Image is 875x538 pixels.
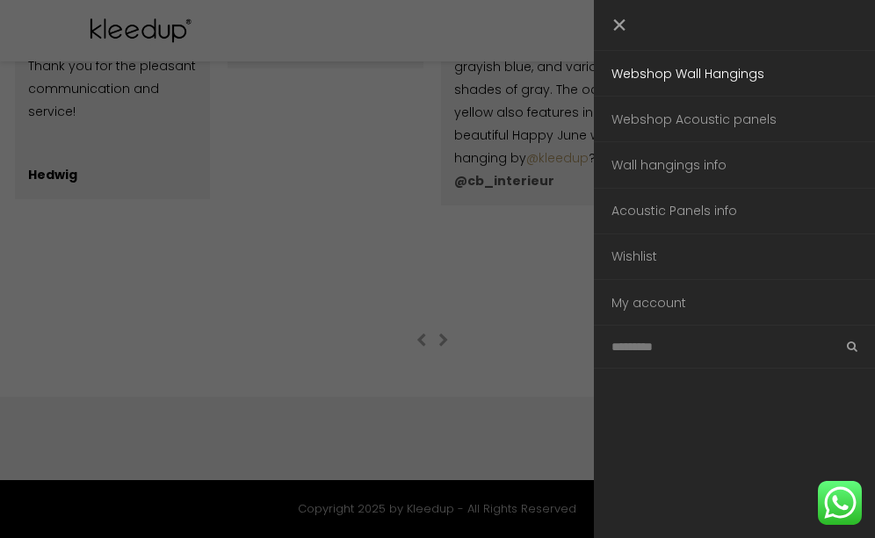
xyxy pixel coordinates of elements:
button: Submit search [831,334,857,360]
font: Upgrade [7,21,52,34]
a: Wishlist [594,234,875,279]
font: × [611,9,627,40]
font: Acoustic Panels info [611,202,737,219]
a: My account [594,280,875,325]
input: Search [594,326,875,368]
font: Webshop Wall Hangings [611,65,764,82]
a: Acoustic Panels info [594,189,875,233]
a: Webshop Wall Hangings [594,51,875,96]
font: Wishlist [611,247,657,265]
font: My account [611,294,686,312]
font: Wall hangings info [611,156,727,174]
a: Webshop Acoustic panels [594,97,875,141]
a: Wall hangings info [594,142,875,187]
font: Webshop Acoustic panels [611,111,777,128]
